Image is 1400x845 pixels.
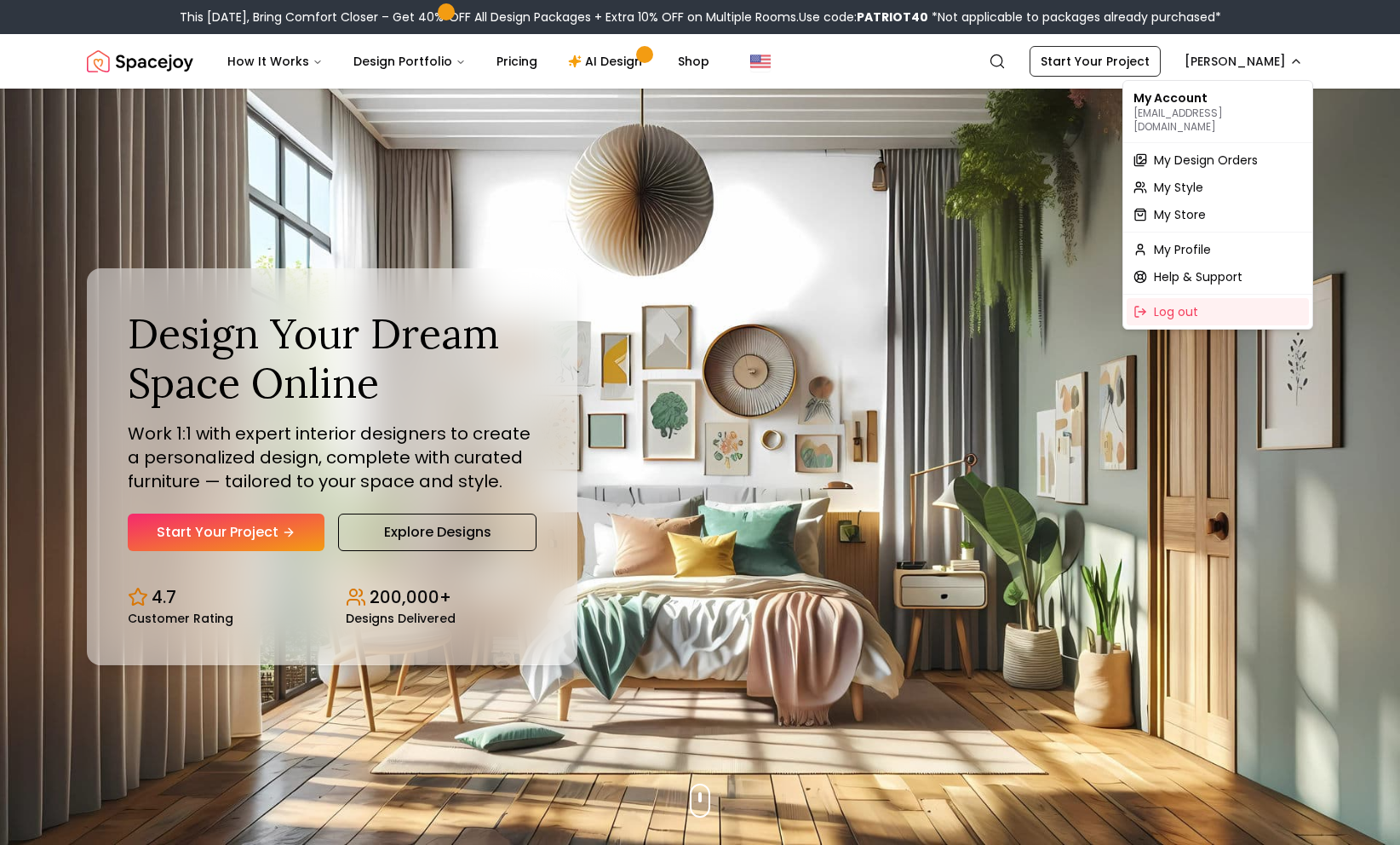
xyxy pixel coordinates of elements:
a: Help & Support [1127,263,1309,290]
p: [EMAIL_ADDRESS][DOMAIN_NAME] [1133,106,1302,134]
a: My Profile [1127,236,1309,263]
a: My Style [1127,174,1309,201]
span: Help & Support [1154,268,1242,285]
span: My Profile [1154,241,1211,258]
div: My Account [1127,84,1309,139]
a: My Design Orders [1127,147,1309,174]
span: My Store [1154,206,1206,223]
a: My Store [1127,201,1309,228]
span: My Design Orders [1154,152,1258,169]
span: Log out [1154,303,1198,320]
div: [PERSON_NAME] [1122,80,1313,330]
span: My Style [1154,179,1203,196]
